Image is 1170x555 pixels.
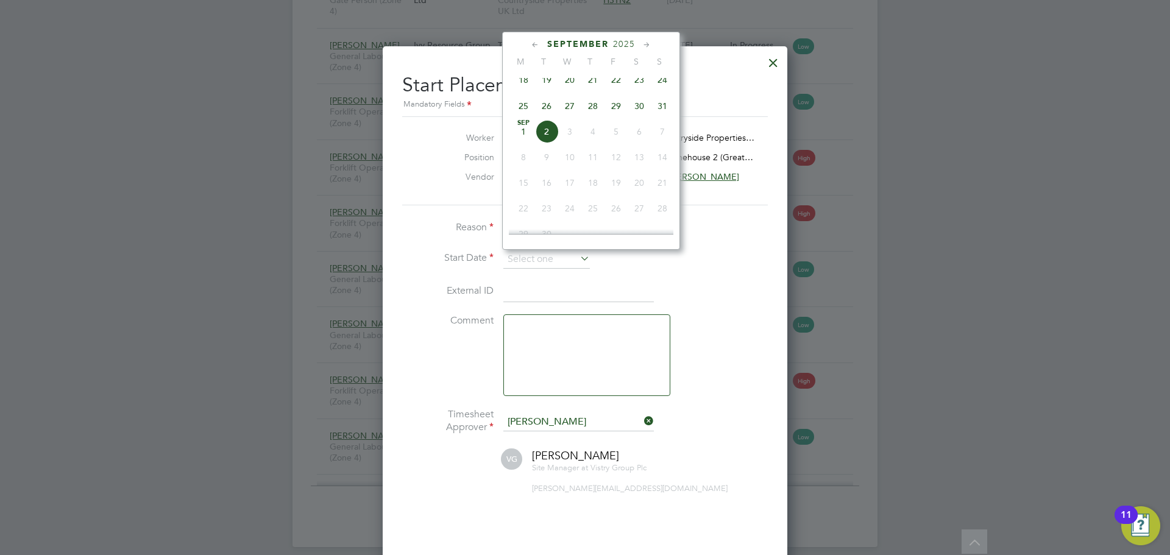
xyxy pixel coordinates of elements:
[628,146,651,169] span: 13
[512,120,535,126] span: Sep
[657,132,754,143] span: Countryside Properties…
[604,120,628,143] span: 5
[512,197,535,220] span: 22
[402,63,768,111] h2: Start Placement 302505
[581,146,604,169] span: 11
[558,146,581,169] span: 10
[535,197,558,220] span: 23
[558,68,581,91] span: 20
[427,132,494,143] label: Worker
[651,171,674,194] span: 21
[648,56,671,67] span: S
[402,98,768,111] div: Mandatory Fields
[581,68,604,91] span: 21
[402,314,494,327] label: Comment
[535,94,558,118] span: 26
[512,94,535,118] span: 25
[578,56,601,67] span: T
[628,120,651,143] span: 6
[628,171,651,194] span: 20
[535,222,558,246] span: 30
[669,171,739,182] span: [PERSON_NAME]
[604,197,628,220] span: 26
[628,94,651,118] span: 30
[402,252,494,264] label: Start Date
[625,56,648,67] span: S
[613,39,635,49] span: 2025
[581,94,604,118] span: 28
[535,146,558,169] span: 9
[558,197,581,220] span: 24
[555,56,578,67] span: W
[427,152,494,163] label: Position
[512,222,535,246] span: 29
[532,462,588,473] span: Site Manager at
[628,68,651,91] span: 23
[532,56,555,67] span: T
[427,171,494,182] label: Vendor
[601,56,625,67] span: F
[509,56,532,67] span: M
[402,408,494,434] label: Timesheet Approver
[604,94,628,118] span: 29
[535,68,558,91] span: 19
[651,120,674,143] span: 7
[532,448,619,462] span: [PERSON_NAME]
[651,68,674,91] span: 24
[590,462,647,473] span: Vistry Group Plc
[512,68,535,91] span: 18
[501,448,522,470] span: VG
[604,68,628,91] span: 22
[604,146,628,169] span: 12
[503,413,654,431] input: Search for...
[1121,506,1160,545] button: Open Resource Center, 11 new notifications
[651,94,674,118] span: 31
[651,146,674,169] span: 14
[558,171,581,194] span: 17
[665,152,753,163] span: Stonehouse 2 (Great…
[547,39,609,49] span: September
[558,120,581,143] span: 3
[535,171,558,194] span: 16
[532,483,728,493] span: [PERSON_NAME][EMAIL_ADDRESS][DOMAIN_NAME]
[503,250,590,269] input: Select one
[512,171,535,194] span: 15
[1121,515,1132,531] div: 11
[581,171,604,194] span: 18
[535,120,558,143] span: 2
[581,197,604,220] span: 25
[628,197,651,220] span: 27
[558,94,581,118] span: 27
[581,120,604,143] span: 4
[512,146,535,169] span: 8
[604,171,628,194] span: 19
[651,197,674,220] span: 28
[402,221,494,234] label: Reason
[402,285,494,297] label: External ID
[512,120,535,143] span: 1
